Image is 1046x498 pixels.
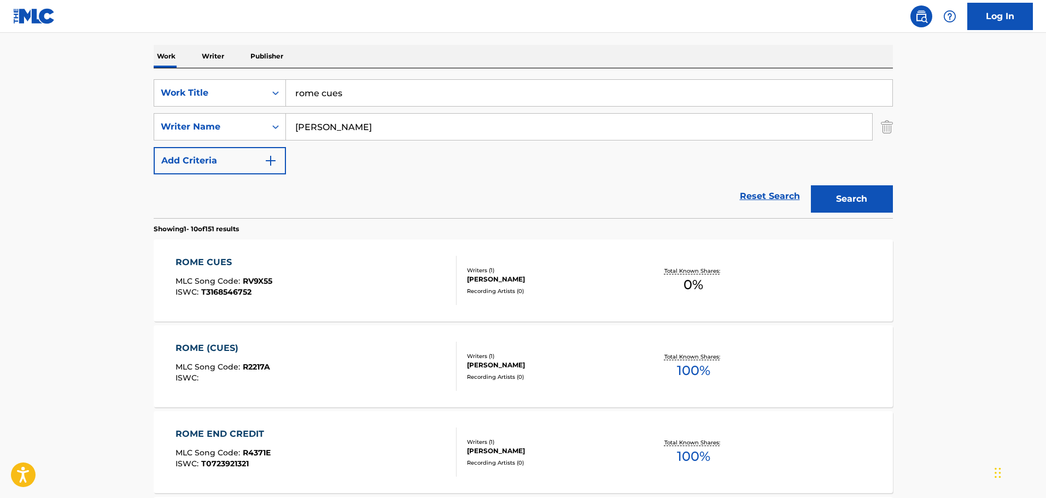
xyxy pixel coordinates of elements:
div: Help [939,5,961,27]
div: Recording Artists ( 0 ) [467,459,632,467]
a: Log In [967,3,1033,30]
div: Writer Name [161,120,259,133]
span: 100 % [677,447,710,466]
div: [PERSON_NAME] [467,446,632,456]
form: Search Form [154,79,893,218]
a: ROME (CUES)MLC Song Code:R2217AISWC:Writers (1)[PERSON_NAME]Recording Artists (0)Total Known Shar... [154,325,893,407]
a: ROME END CREDITMLC Song Code:R4371EISWC:T0723921321Writers (1)[PERSON_NAME]Recording Artists (0)T... [154,411,893,493]
img: 9d2ae6d4665cec9f34b9.svg [264,154,277,167]
p: Work [154,45,179,68]
img: help [943,10,956,23]
p: Total Known Shares: [664,438,723,447]
span: 0 % [683,275,703,295]
span: 100 % [677,361,710,380]
a: Reset Search [734,184,805,208]
p: Total Known Shares: [664,353,723,361]
span: R2217A [243,362,270,372]
span: MLC Song Code : [176,276,243,286]
p: Total Known Shares: [664,267,723,275]
p: Showing 1 - 10 of 151 results [154,224,239,234]
span: ISWC : [176,287,201,297]
button: Search [811,185,893,213]
div: Writers ( 1 ) [467,352,632,360]
img: Delete Criterion [881,113,893,140]
div: Recording Artists ( 0 ) [467,287,632,295]
div: Writers ( 1 ) [467,438,632,446]
span: MLC Song Code : [176,362,243,372]
button: Add Criteria [154,147,286,174]
p: Writer [198,45,227,68]
a: Public Search [910,5,932,27]
div: ROME END CREDIT [176,427,271,441]
div: Work Title [161,86,259,99]
img: search [915,10,928,23]
span: ISWC : [176,373,201,383]
div: Recording Artists ( 0 ) [467,373,632,381]
div: ROME CUES [176,256,272,269]
div: Writers ( 1 ) [467,266,632,274]
a: ROME CUESMLC Song Code:RV9X55ISWC:T3168546752Writers (1)[PERSON_NAME]Recording Artists (0)Total K... [154,239,893,321]
div: ROME (CUES) [176,342,270,355]
span: RV9X55 [243,276,272,286]
span: R4371E [243,448,271,458]
p: Publisher [247,45,287,68]
span: T3168546752 [201,287,252,297]
div: Drag [995,456,1001,489]
iframe: Chat Widget [991,446,1046,498]
span: ISWC : [176,459,201,468]
div: [PERSON_NAME] [467,360,632,370]
span: MLC Song Code : [176,448,243,458]
div: [PERSON_NAME] [467,274,632,284]
span: T0723921321 [201,459,249,468]
img: MLC Logo [13,8,55,24]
